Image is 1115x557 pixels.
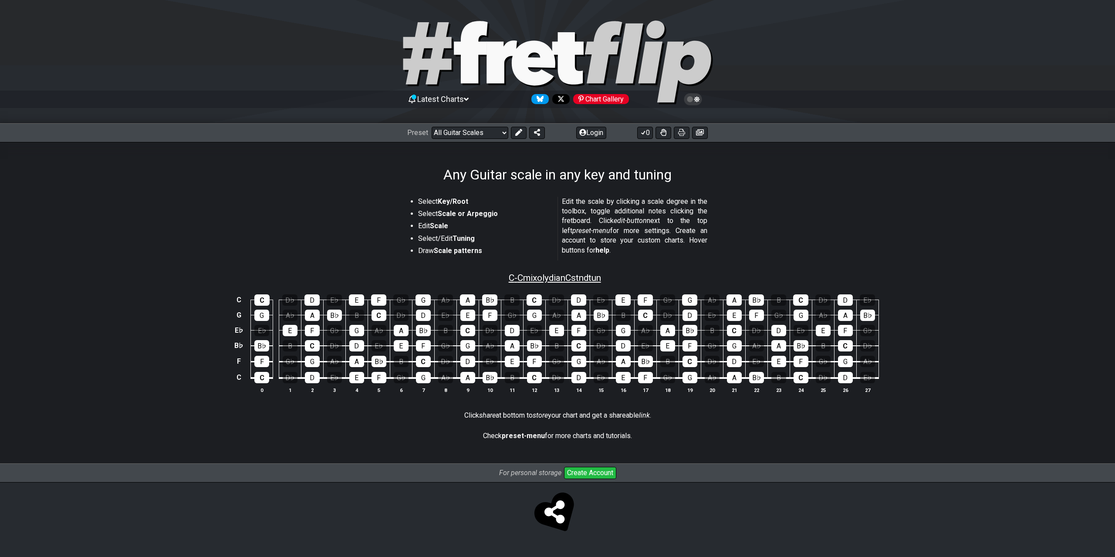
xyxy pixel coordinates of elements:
div: D♭ [660,310,675,321]
div: C [571,340,586,351]
div: C [793,294,808,306]
strong: help [595,246,609,254]
div: D♭ [327,340,342,351]
div: G [683,372,697,383]
button: Toggle Dexterity for all fretkits [655,127,671,139]
div: E♭ [860,372,875,383]
div: A♭ [704,294,720,306]
button: Share Preset [529,127,545,139]
div: B♭ [683,325,697,336]
div: B♭ [638,356,653,367]
div: B♭ [594,310,608,321]
div: E♭ [254,325,269,336]
div: G [794,310,808,321]
div: B [705,325,720,336]
th: 24 [790,385,812,395]
div: E♭ [327,294,342,306]
div: B♭ [860,310,875,321]
th: 2 [301,385,323,395]
th: 9 [456,385,479,395]
p: Check for more charts and tutorials. [483,431,632,441]
div: A♭ [816,310,831,321]
div: F [527,356,542,367]
div: A [771,340,786,351]
div: F [371,294,386,306]
div: E♭ [705,310,720,321]
p: Click at bottom to your chart and get a shareable . [464,411,651,420]
div: B [438,325,453,336]
div: G [616,325,631,336]
div: B [283,340,297,351]
div: E♭ [593,294,608,306]
td: C [233,369,245,386]
div: E♭ [594,372,608,383]
div: E [816,325,831,336]
div: E [727,310,742,321]
div: E [771,356,786,367]
div: B♭ [749,294,764,306]
div: D♭ [283,372,297,383]
div: G♭ [660,294,675,306]
div: D♭ [549,372,564,383]
div: C [794,372,808,383]
th: 5 [368,385,390,395]
div: E [349,372,364,383]
div: C [683,356,697,367]
div: D♭ [483,325,497,336]
div: E [283,325,297,336]
div: D [416,310,431,321]
div: D [616,340,631,351]
button: Edit Preset [511,127,527,139]
div: F [638,294,653,306]
strong: Scale or Arpeggio [438,209,498,218]
div: E [615,294,631,306]
div: D♭ [815,294,831,306]
div: C [254,294,270,306]
div: G [838,356,853,367]
span: Latest Charts [417,95,464,104]
th: 7 [412,385,434,395]
div: G♭ [505,310,520,321]
div: E♭ [372,340,386,351]
div: D♭ [860,340,875,351]
a: Follow #fretflip at Bluesky [528,94,549,104]
td: C [233,293,245,308]
div: D [571,372,586,383]
div: E [349,294,364,306]
div: B♭ [416,325,431,336]
div: E♭ [860,294,875,306]
strong: Scale patterns [434,246,482,255]
div: B♭ [254,340,269,351]
button: Create image [692,127,708,139]
div: G♭ [438,340,453,351]
div: B [660,356,675,367]
div: D [305,372,320,383]
th: 16 [612,385,634,395]
div: A [305,310,320,321]
strong: preset-menu [502,432,545,440]
div: B [771,372,786,383]
th: 8 [434,385,456,395]
div: E [505,356,520,367]
div: B♭ [527,340,542,351]
td: F [233,354,245,370]
div: D [460,356,475,367]
div: D [683,310,697,321]
div: B♭ [794,340,808,351]
button: Create Account [564,467,616,479]
div: D♭ [549,294,564,306]
span: Preset [407,128,428,137]
div: G♭ [549,356,564,367]
div: Chart Gallery [573,94,629,104]
div: A♭ [594,356,608,367]
div: B [549,340,564,351]
h1: Any Guitar scale in any key and tuning [443,166,672,183]
i: For personal storage [499,469,561,477]
th: 27 [856,385,878,395]
button: Print [674,127,689,139]
div: F [794,356,808,367]
div: E♭ [438,310,453,321]
div: E [394,340,409,351]
div: B [349,310,364,321]
th: 13 [545,385,568,395]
